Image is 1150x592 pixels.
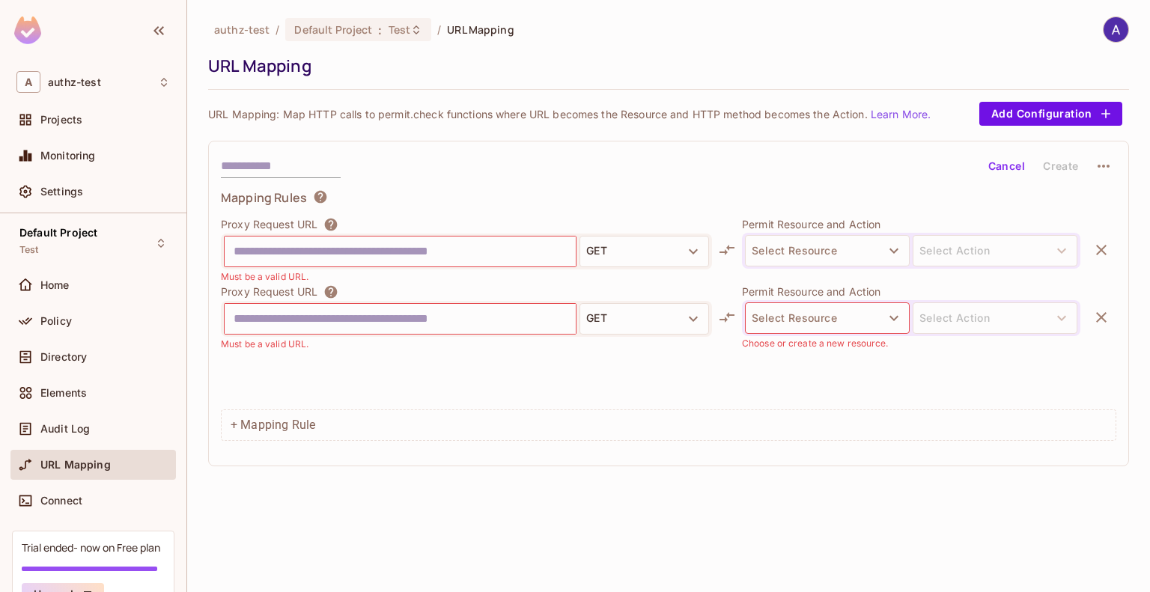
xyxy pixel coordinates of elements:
[742,217,1080,231] p: Permit Resource and Action
[40,315,72,327] span: Policy
[40,495,82,507] span: Connect
[447,22,514,37] span: URL Mapping
[48,76,101,88] span: Workspace: authz-test
[14,16,41,44] img: SReyMgAAAABJRU5ErkJggg==
[389,22,411,37] span: Test
[40,114,82,126] span: Projects
[40,150,96,162] span: Monitoring
[221,337,308,351] p: Must be a valid URL.
[40,423,90,435] span: Audit Log
[913,302,1077,334] span: select resource to select action
[40,387,87,399] span: Elements
[979,102,1122,126] button: Add Configuration
[276,22,279,37] li: /
[19,227,97,239] span: Default Project
[208,107,931,121] p: URL Mapping: Map HTTP calls to permit.check functions where URL becomes the Resource and HTTP met...
[913,235,1077,266] button: Select Action
[40,459,111,471] span: URL Mapping
[871,108,931,120] a: Learn More.
[40,279,70,291] span: Home
[221,409,1116,441] div: + Mapping Rule
[19,244,39,256] span: Test
[982,154,1031,178] button: Cancel
[221,269,308,284] p: Must be a valid URL.
[579,236,709,267] button: GET
[214,22,270,37] span: the active workspace
[22,540,160,555] div: Trial ended- now on Free plan
[742,336,889,350] p: Choose or create a new resource.
[221,189,307,206] span: Mapping Rules
[221,217,317,232] p: Proxy Request URL
[294,22,372,37] span: Default Project
[1037,154,1085,178] button: Create
[579,303,709,335] button: GET
[16,71,40,93] span: A
[377,24,383,36] span: :
[208,55,1122,77] div: URL Mapping
[1104,17,1128,42] img: ASHISH SANDEY
[745,302,910,334] button: Select Resource
[221,284,317,299] p: Proxy Request URL
[913,302,1077,334] button: Select Action
[40,351,87,363] span: Directory
[913,235,1077,266] span: select resource to select action
[745,235,910,266] button: Select Resource
[40,186,83,198] span: Settings
[742,284,1080,299] p: Permit Resource and Action
[437,22,441,37] li: /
